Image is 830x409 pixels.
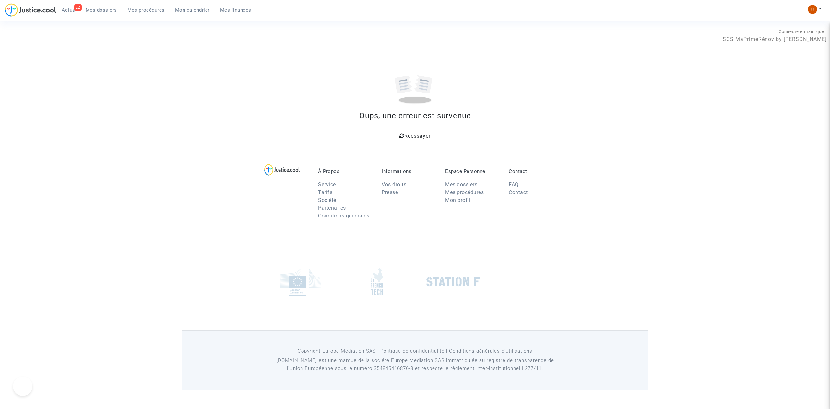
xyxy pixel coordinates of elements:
a: Tarifs [318,189,332,195]
a: Presse [382,189,398,195]
p: [DOMAIN_NAME] est une marque de la société Europe Mediation SAS immatriculée au registre de tr... [267,356,563,373]
div: 22 [74,4,82,11]
span: Connecté en tant que : [779,29,827,34]
p: Informations [382,168,435,174]
p: Espace Personnel [445,168,499,174]
p: Copyright Europe Mediation SAS l Politique de confidentialité l Conditions générales d’utilisa... [267,347,563,355]
img: logo-lg.svg [264,164,300,176]
img: europe_commision.png [280,268,321,296]
a: Service [318,181,336,188]
a: Vos droits [382,181,406,188]
img: fc99b196863ffcca57bb8fe2645aafd9 [808,5,817,14]
a: Mon calendrier [170,5,215,15]
span: Mes finances [220,7,251,13]
div: Oups, une erreur est survenue [182,110,648,121]
span: Mes dossiers [86,7,117,13]
a: 22Actus [56,5,80,15]
span: Mes procédures [127,7,165,13]
p: Contact [509,168,563,174]
iframe: Help Scout Beacon - Open [13,377,32,396]
p: À Propos [318,168,372,174]
a: Mes procédures [445,189,484,195]
a: Contact [509,189,528,195]
a: Conditions générales [318,213,369,219]
span: Actus [62,7,75,13]
img: jc-logo.svg [5,3,56,17]
img: stationf.png [426,277,480,287]
img: french_tech.png [371,268,383,296]
a: Mon profil [445,197,470,203]
a: Mes dossiers [80,5,122,15]
a: Société [318,197,336,203]
a: Mes procédures [122,5,170,15]
a: Mes dossiers [445,181,477,188]
a: FAQ [509,181,519,188]
span: Réessayer [404,133,431,139]
span: Mon calendrier [175,7,210,13]
a: Mes finances [215,5,256,15]
a: Partenaires [318,205,346,211]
